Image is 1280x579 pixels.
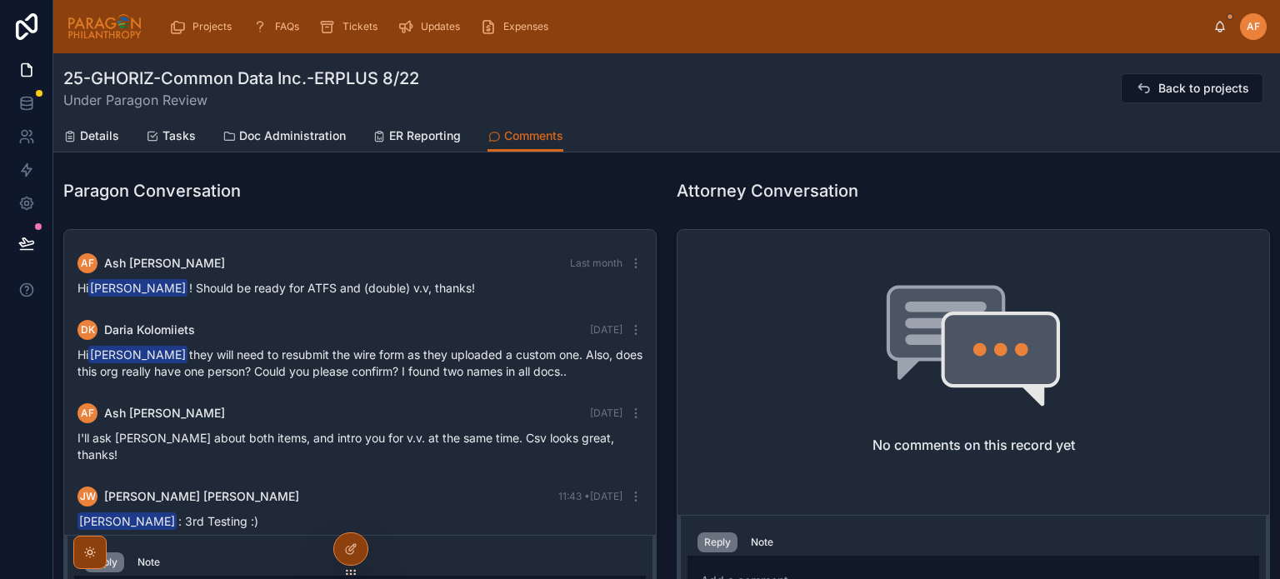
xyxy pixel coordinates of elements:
a: Details [63,121,119,154]
span: FAQs [275,20,299,33]
button: Note [744,532,780,552]
span: Projects [192,20,232,33]
span: [PERSON_NAME] [PERSON_NAME] [104,488,299,505]
span: [PERSON_NAME] [77,512,177,530]
span: : 3rd Testing :) [77,514,258,528]
span: Back to projects [1158,80,1249,97]
a: Updates [392,12,472,42]
span: Tasks [162,127,196,144]
span: Hi ! Should be ready for ATFS and (double) v.v, thanks! [77,281,475,295]
img: App logo [67,13,142,40]
span: Expenses [503,20,548,33]
a: Tasks [146,121,196,154]
a: Projects [164,12,243,42]
span: 11:43 • [DATE] [558,490,622,502]
a: Comments [487,121,563,152]
a: ER Reporting [372,121,461,154]
span: JW [80,490,96,503]
span: Daria Kolomiiets [104,322,195,338]
button: Back to projects [1121,73,1263,103]
h1: Paragon Conversation [63,179,241,202]
h1: 25-GHORIZ-Common Data Inc.-ERPLUS 8/22 [63,67,419,90]
span: Updates [421,20,460,33]
span: [PERSON_NAME] [88,279,187,297]
span: Ash [PERSON_NAME] [104,255,225,272]
span: AF [81,257,94,270]
a: Doc Administration [222,121,346,154]
span: Under Paragon Review [63,90,419,110]
span: [PERSON_NAME] [88,346,187,363]
span: DK [81,323,95,337]
a: Tickets [314,12,389,42]
div: Note [137,556,160,569]
span: Details [80,127,119,144]
span: AF [81,407,94,420]
div: scrollable content [156,8,1213,45]
span: [DATE] [590,407,622,419]
button: Reply [697,532,737,552]
a: Expenses [475,12,560,42]
span: Tickets [342,20,377,33]
span: Comments [504,127,563,144]
span: Hi they will need to resubmit the wire form as they uploaded a custom one. Also, does this org re... [77,347,642,378]
span: Doc Administration [239,127,346,144]
h2: No comments on this record yet [872,435,1075,455]
div: Note [751,536,773,549]
span: [DATE] [590,323,622,336]
h1: Attorney Conversation [677,179,858,202]
span: Ash [PERSON_NAME] [104,405,225,422]
span: I'll ask [PERSON_NAME] about both items, and intro you for v.v. at the same time. Csv looks great... [77,431,614,462]
button: Note [131,552,167,572]
span: Last month [570,257,622,269]
span: ER Reporting [389,127,461,144]
a: FAQs [247,12,311,42]
span: AF [1247,20,1260,33]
